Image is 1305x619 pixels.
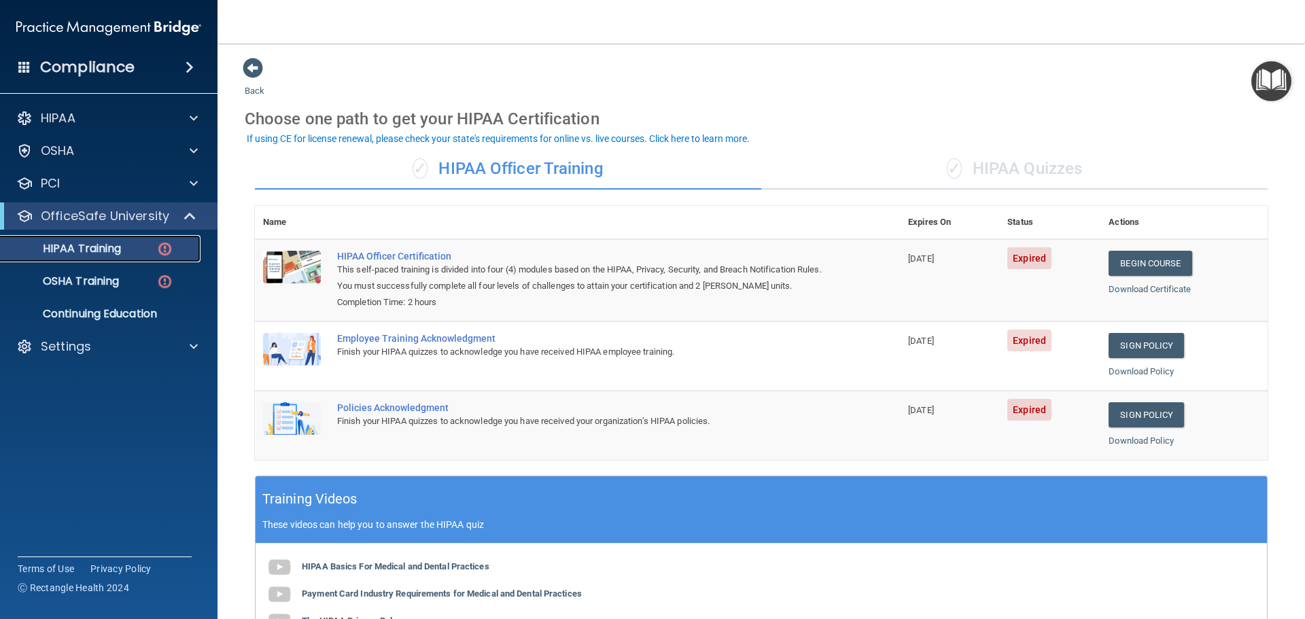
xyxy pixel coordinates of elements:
[999,206,1100,239] th: Status
[1007,247,1051,269] span: Expired
[16,338,198,355] a: Settings
[337,344,832,360] div: Finish your HIPAA quizzes to acknowledge you have received HIPAA employee training.
[1109,284,1191,294] a: Download Certificate
[9,275,119,288] p: OSHA Training
[245,69,264,96] a: Back
[337,413,832,429] div: Finish your HIPAA quizzes to acknowledge you have received your organization’s HIPAA policies.
[247,134,750,143] div: If using CE for license renewal, please check your state's requirements for online vs. live cours...
[900,206,999,239] th: Expires On
[41,110,75,126] p: HIPAA
[9,242,121,255] p: HIPAA Training
[90,562,152,576] a: Privacy Policy
[302,561,489,571] b: HIPAA Basics For Medical and Dental Practices
[262,487,358,511] h5: Training Videos
[1007,330,1051,351] span: Expired
[337,294,832,311] div: Completion Time: 2 hours
[1251,61,1291,101] button: Open Resource Center
[1109,366,1174,376] a: Download Policy
[16,208,197,224] a: OfficeSafe University
[16,175,198,192] a: PCI
[156,273,173,290] img: danger-circle.6113f641.png
[18,581,129,595] span: Ⓒ Rectangle Health 2024
[16,110,198,126] a: HIPAA
[337,402,832,413] div: Policies Acknowledgment
[16,143,198,159] a: OSHA
[16,14,201,41] img: PMB logo
[41,175,60,192] p: PCI
[761,149,1268,190] div: HIPAA Quizzes
[1109,436,1174,446] a: Download Policy
[1109,402,1184,427] a: Sign Policy
[18,562,74,576] a: Terms of Use
[262,519,1260,530] p: These videos can help you to answer the HIPAA quiz
[1109,251,1191,276] a: Begin Course
[255,206,329,239] th: Name
[40,58,135,77] h4: Compliance
[337,262,832,294] div: This self-paced training is divided into four (4) modules based on the HIPAA, Privacy, Security, ...
[1100,206,1268,239] th: Actions
[1007,399,1051,421] span: Expired
[337,251,832,262] a: HIPAA Officer Certification
[41,143,75,159] p: OSHA
[266,554,293,581] img: gray_youtube_icon.38fcd6cc.png
[1109,333,1184,358] a: Sign Policy
[245,99,1278,139] div: Choose one path to get your HIPAA Certification
[947,158,962,179] span: ✓
[413,158,428,179] span: ✓
[245,132,752,145] button: If using CE for license renewal, please check your state's requirements for online vs. live cours...
[908,336,934,346] span: [DATE]
[9,307,194,321] p: Continuing Education
[41,338,91,355] p: Settings
[908,253,934,264] span: [DATE]
[255,149,761,190] div: HIPAA Officer Training
[908,405,934,415] span: [DATE]
[266,581,293,608] img: gray_youtube_icon.38fcd6cc.png
[41,208,169,224] p: OfficeSafe University
[337,333,832,344] div: Employee Training Acknowledgment
[156,241,173,258] img: danger-circle.6113f641.png
[302,588,582,599] b: Payment Card Industry Requirements for Medical and Dental Practices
